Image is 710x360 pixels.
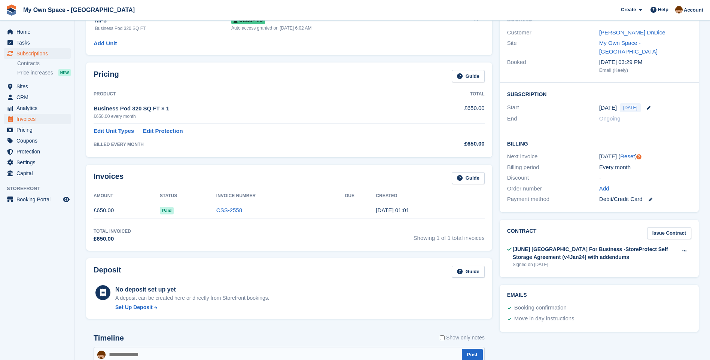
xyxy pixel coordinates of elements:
th: Invoice Number [216,190,345,202]
span: Help [658,6,668,13]
div: Every month [599,163,691,172]
a: menu [4,125,71,135]
div: [DATE] ( ) [599,152,691,161]
h2: Deposit [94,266,121,278]
a: menu [4,37,71,48]
a: menu [4,114,71,124]
div: Debit/Credit Card [599,195,691,204]
a: My Own Space - [GEOGRAPHIC_DATA] [599,40,658,55]
span: Home [16,27,61,37]
h2: Emails [507,292,691,298]
span: Settings [16,157,61,168]
div: Start [507,103,599,112]
span: Storefront [7,185,74,192]
td: £650.00 [412,100,484,123]
div: Email (Keely) [599,67,691,74]
div: BILLED EVERY MONTH [94,141,412,148]
a: menu [4,168,71,179]
span: Price increases [17,69,53,76]
span: Occupied [231,17,265,24]
a: My Own Space - [GEOGRAPHIC_DATA] [20,4,138,16]
th: Created [376,190,484,202]
span: Tasks [16,37,61,48]
span: Account [684,6,703,14]
span: Showing 1 of 1 total invoices [414,228,485,243]
a: Reset [620,153,635,159]
div: [DATE] 03:29 PM [599,58,691,67]
input: Show only notes [440,334,445,342]
a: Add [599,184,609,193]
time: 2025-08-27 00:01:06 UTC [376,207,409,213]
span: Subscriptions [16,48,61,59]
div: Order number [507,184,599,193]
time: 2025-08-27 00:00:00 UTC [599,104,617,112]
span: CRM [16,92,61,103]
div: Business Pod 320 SQ FT [95,25,231,32]
div: Payment method [507,195,599,204]
a: Preview store [62,195,71,204]
a: Add Unit [94,39,117,48]
div: NEW [58,69,71,76]
td: £650.00 [94,202,160,219]
a: Edit Protection [143,127,183,135]
h2: Subscription [507,90,691,98]
a: Set Up Deposit [115,303,269,311]
span: Capital [16,168,61,179]
th: Due [345,190,376,202]
img: Paula Harris [675,6,683,13]
div: Booked [507,58,599,74]
div: Customer [507,28,599,37]
div: - [599,174,691,182]
div: Booking confirmation [514,303,567,312]
div: Total Invoiced [94,228,131,235]
a: Contracts [17,60,71,67]
div: Auto access granted on [DATE] 6:02 AM [231,25,443,31]
span: [DATE] [620,103,641,112]
a: menu [4,92,71,103]
a: [PERSON_NAME] DnDice [599,29,665,36]
span: Coupons [16,135,61,146]
span: Paid [160,207,174,214]
span: Protection [16,146,61,157]
h2: Contract [507,227,537,240]
th: Amount [94,190,160,202]
a: Edit Unit Types [94,127,134,135]
a: menu [4,135,71,146]
div: Signed on [DATE] [513,261,677,268]
a: Guide [452,172,485,184]
a: menu [4,48,71,59]
div: Move in day instructions [514,314,575,323]
img: stora-icon-8386f47178a22dfd0bd8f6a31ec36ba5ce8667c1dd55bd0f319d3a0aa187defe.svg [6,4,17,16]
span: Create [621,6,636,13]
a: menu [4,194,71,205]
h2: Billing [507,140,691,147]
a: CSS-2558 [216,207,242,213]
a: menu [4,103,71,113]
div: £650.00 [94,235,131,243]
div: Set Up Deposit [115,303,153,311]
div: Discount [507,174,599,182]
span: Pricing [16,125,61,135]
a: menu [4,81,71,92]
div: Next invoice [507,152,599,161]
div: No deposit set up yet [115,285,269,294]
div: £650.00 every month [94,113,412,120]
th: Product [94,88,412,100]
div: Site [507,39,599,56]
h2: Timeline [94,334,124,342]
a: menu [4,27,71,37]
a: menu [4,146,71,157]
span: Analytics [16,103,61,113]
h2: Invoices [94,172,124,184]
th: Status [160,190,216,202]
h2: Pricing [94,70,119,82]
span: Invoices [16,114,61,124]
th: Total [412,88,484,100]
p: A deposit can be created here or directly from Storefront bookings. [115,294,269,302]
div: [JUNE] [GEOGRAPHIC_DATA] For Business -StoreProtect Self Storage Agreement (v4Jan24) with addendums [513,245,677,261]
a: Price increases NEW [17,68,71,77]
div: Business Pod 320 SQ FT × 1 [94,104,412,113]
label: Show only notes [440,334,485,342]
a: Issue Contract [647,227,691,240]
div: MP3 [95,16,231,25]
